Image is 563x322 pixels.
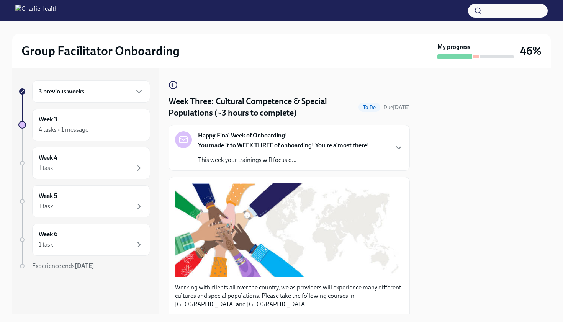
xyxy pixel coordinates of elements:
[39,164,53,172] div: 1 task
[21,43,180,59] h2: Group Facilitator Onboarding
[75,262,94,270] strong: [DATE]
[39,115,57,124] h6: Week 3
[18,185,150,217] a: Week 51 task
[39,240,53,249] div: 1 task
[198,131,287,140] strong: Happy Final Week of Onboarding!
[39,192,57,200] h6: Week 5
[383,104,410,111] span: September 9th, 2025 09:00
[175,283,403,309] p: Working with clients all over the country, we as providers will experience many different culture...
[198,156,369,164] p: This week your trainings will focus o...
[358,105,380,110] span: To Do
[198,142,369,149] strong: You made it to WEEK THREE of onboarding! You're almost there!
[39,154,57,162] h6: Week 4
[520,44,542,58] h3: 46%
[18,147,150,179] a: Week 41 task
[39,87,84,96] h6: 3 previous weeks
[437,43,470,51] strong: My progress
[15,5,58,17] img: CharlieHealth
[18,109,150,141] a: Week 34 tasks • 1 message
[169,96,355,119] h4: Week Three: Cultural Competence & Special Populations (~3 hours to complete)
[18,224,150,256] a: Week 61 task
[383,104,410,111] span: Due
[32,262,94,270] span: Experience ends
[39,126,88,134] div: 4 tasks • 1 message
[175,183,403,277] button: Zoom image
[39,230,57,239] h6: Week 6
[393,104,410,111] strong: [DATE]
[32,80,150,103] div: 3 previous weeks
[39,202,53,211] div: 1 task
